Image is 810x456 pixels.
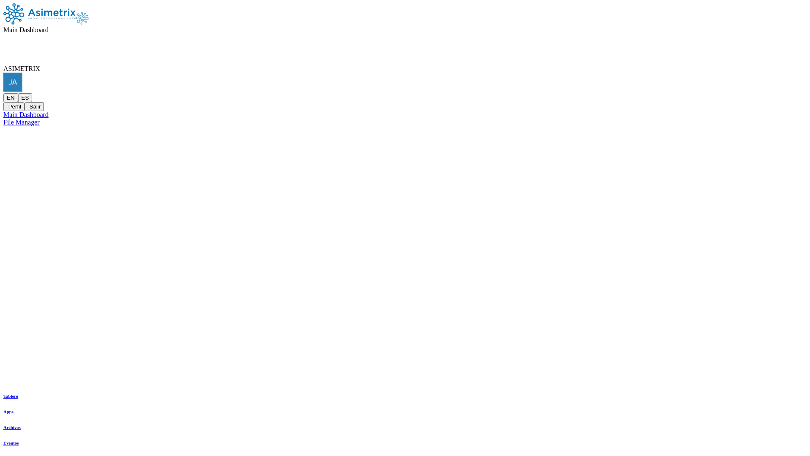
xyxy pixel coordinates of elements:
[3,440,21,445] a: Eventos
[24,102,44,111] button: Salir
[3,119,807,126] a: File Manager
[3,111,807,119] a: Main Dashboard
[3,394,21,399] a: Tablero
[3,65,40,72] span: ASIMETRIX
[3,3,76,24] img: Asimetrix logo
[3,73,22,92] img: jat@avecao.com profile pic
[3,26,49,33] span: Main Dashboard
[76,12,89,24] img: Asimetrix logo
[3,102,24,111] button: Perfil
[3,425,21,430] a: Archivos
[3,93,18,102] button: EN
[3,409,21,414] a: Apps
[18,93,32,102] button: ES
